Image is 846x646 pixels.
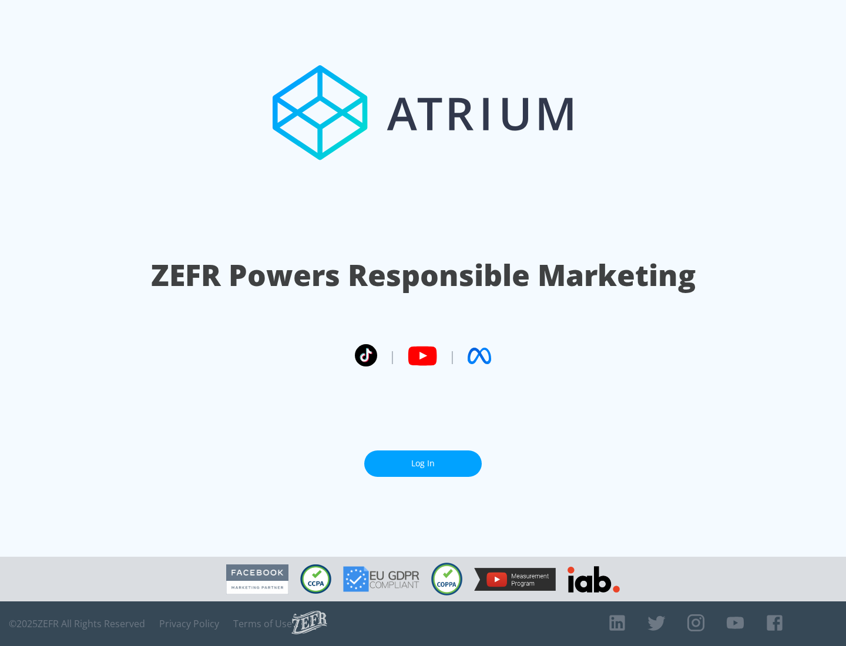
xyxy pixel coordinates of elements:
span: © 2025 ZEFR All Rights Reserved [9,618,145,630]
span: | [389,347,396,365]
a: Log In [364,450,482,477]
img: GDPR Compliant [343,566,419,592]
a: Privacy Policy [159,618,219,630]
span: | [449,347,456,365]
img: YouTube Measurement Program [474,568,556,591]
img: COPPA Compliant [431,563,462,595]
h1: ZEFR Powers Responsible Marketing [151,255,696,295]
img: CCPA Compliant [300,564,331,594]
a: Terms of Use [233,618,292,630]
img: IAB [568,566,620,593]
img: Facebook Marketing Partner [226,564,288,594]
